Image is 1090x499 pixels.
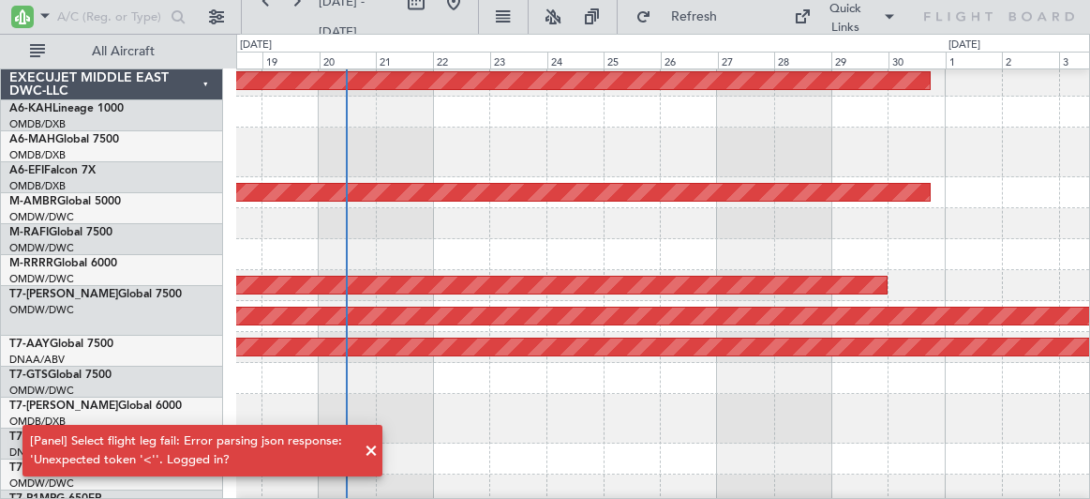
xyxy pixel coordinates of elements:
div: [DATE] [948,38,980,53]
a: A6-EFIFalcon 7X [9,165,96,176]
a: OMDB/DXB [9,148,66,162]
button: All Aircraft [21,37,203,67]
div: [Panel] Select flight leg fail: Error parsing json response: 'Unexpected token '<''. Logged in? [30,432,354,469]
div: 24 [547,52,605,68]
a: OMDB/DXB [9,179,66,193]
div: 26 [661,52,718,68]
input: A/C (Reg. or Type) [57,3,165,31]
span: M-RRRR [9,258,53,269]
div: 21 [376,52,433,68]
span: A6-KAH [9,103,52,114]
div: 25 [604,52,661,68]
span: T7-GTS [9,370,48,381]
a: OMDW/DWC [9,384,74,398]
span: T7-AAY [9,339,50,350]
span: All Aircraft [49,45,198,58]
a: T7-GTSGlobal 7500 [9,370,112,381]
div: 27 [718,52,775,68]
a: OMDW/DWC [9,303,74,317]
a: A6-KAHLineage 1000 [9,103,124,114]
button: Refresh [627,2,739,32]
a: M-RAFIGlobal 7500 [9,227,112,238]
div: 28 [774,52,831,68]
div: 20 [320,52,377,68]
span: T7-[PERSON_NAME] [9,289,118,300]
span: A6-MAH [9,134,55,145]
div: 23 [490,52,547,68]
div: 1 [946,52,1003,68]
a: A6-MAHGlobal 7500 [9,134,119,145]
a: OMDW/DWC [9,272,74,286]
div: 19 [262,52,320,68]
a: M-AMBRGlobal 5000 [9,196,121,207]
span: A6-EFI [9,165,44,176]
a: DNAA/ABV [9,353,65,367]
a: OMDB/DXB [9,117,66,131]
a: T7-AAYGlobal 7500 [9,339,113,350]
span: M-RAFI [9,227,49,238]
div: 30 [888,52,946,68]
div: 2 [1002,52,1059,68]
a: OMDW/DWC [9,241,74,255]
div: 22 [433,52,490,68]
a: T7-[PERSON_NAME]Global 7500 [9,289,182,300]
button: Quick Links [784,2,906,32]
span: M-AMBR [9,196,57,207]
div: 29 [831,52,888,68]
div: [DATE] [240,38,272,53]
a: T7-[PERSON_NAME]Global 6000 [9,401,182,412]
a: OMDW/DWC [9,210,74,224]
a: M-RRRRGlobal 6000 [9,258,117,269]
span: T7-[PERSON_NAME] [9,401,118,412]
span: Refresh [655,10,734,23]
